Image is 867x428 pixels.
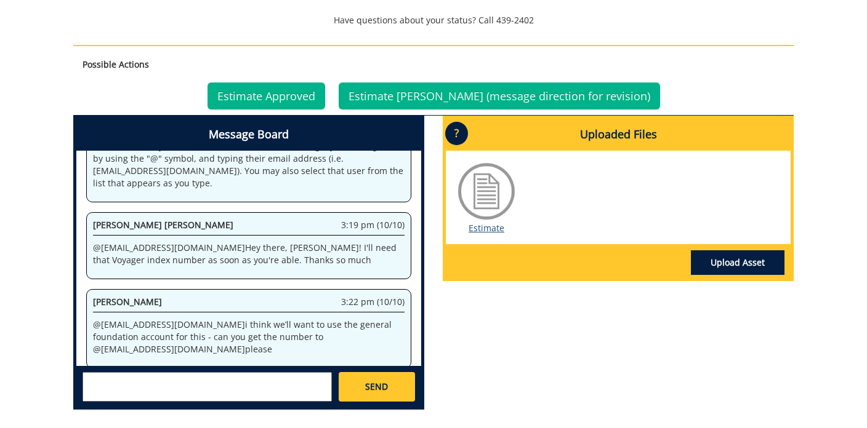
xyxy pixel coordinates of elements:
[93,296,162,307] span: [PERSON_NAME]
[339,82,660,109] a: Estimate [PERSON_NAME] (message direction for revision)
[691,250,784,275] a: Upload Asset
[469,222,504,234] a: Estimate
[445,122,468,145] p: ?
[446,119,791,151] h4: Uploaded Files
[83,58,149,70] strong: Possible Actions
[341,219,405,231] span: 3:19 pm (10/10)
[341,296,405,308] span: 3:22 pm (10/10)
[73,14,794,26] p: Have questions about your status? Call 439-2402
[93,128,405,189] p: Welcome to the Project Messenger. All messages will appear to all stakeholders. If you want to al...
[93,319,405,355] p: @ [EMAIL_ADDRESS][DOMAIN_NAME] i think we’ll want to use the general foundation account for this ...
[83,372,332,402] textarea: messageToSend
[93,242,405,266] p: @ [EMAIL_ADDRESS][DOMAIN_NAME] Hey there, [PERSON_NAME]! I'll need that Voyager index number as s...
[76,119,421,151] h4: Message Board
[365,381,388,393] span: SEND
[93,219,233,231] span: [PERSON_NAME] [PERSON_NAME]
[339,372,415,402] a: SEND
[208,82,325,109] a: Estimate Approved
